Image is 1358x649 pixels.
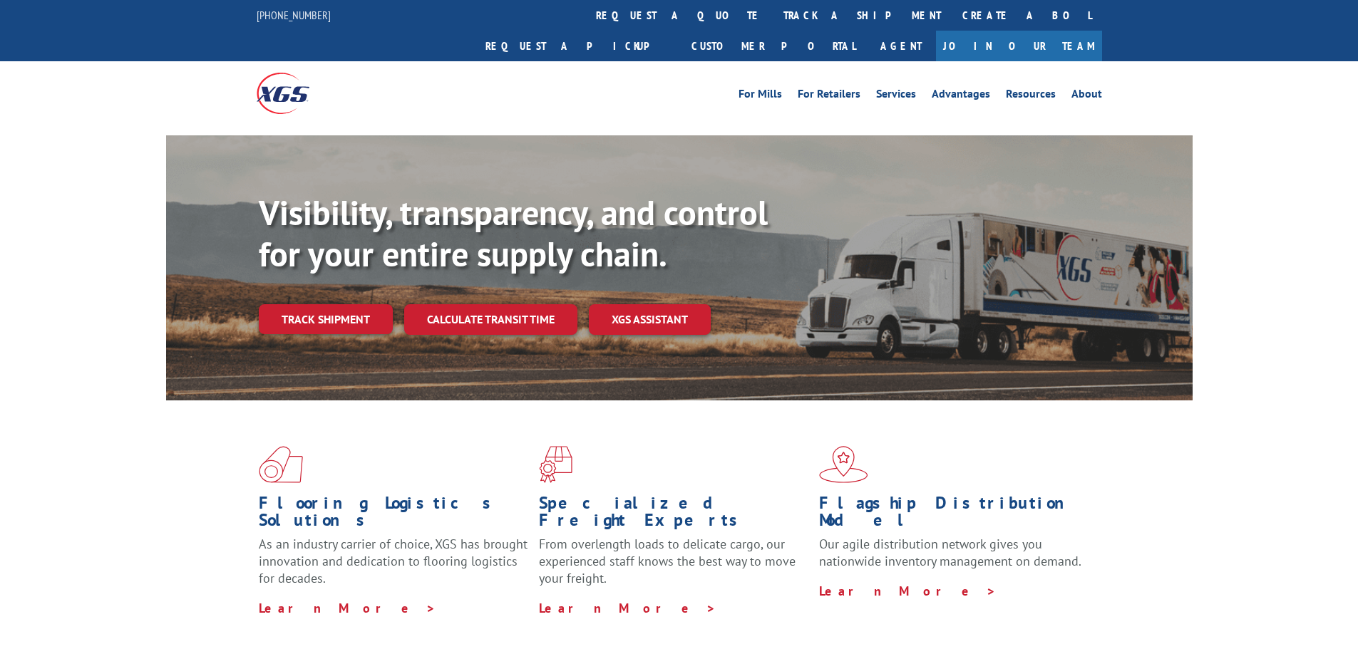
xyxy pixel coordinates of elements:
img: xgs-icon-focused-on-flooring-red [539,446,572,483]
a: Calculate transit time [404,304,577,335]
h1: Flooring Logistics Solutions [259,494,528,536]
a: About [1071,88,1102,104]
p: From overlength loads to delicate cargo, our experienced staff knows the best way to move your fr... [539,536,808,599]
a: Customer Portal [681,31,866,61]
a: Join Our Team [936,31,1102,61]
h1: Specialized Freight Experts [539,494,808,536]
a: XGS ASSISTANT [589,304,711,335]
h1: Flagship Distribution Model [819,494,1089,536]
b: Visibility, transparency, and control for your entire supply chain. [259,190,768,276]
a: Request a pickup [475,31,681,61]
a: Advantages [932,88,990,104]
a: [PHONE_NUMBER] [257,8,331,22]
a: For Retailers [798,88,860,104]
span: Our agile distribution network gives you nationwide inventory management on demand. [819,536,1081,569]
a: Agent [866,31,936,61]
a: Services [876,88,916,104]
a: Resources [1006,88,1056,104]
a: Track shipment [259,304,393,334]
a: Learn More > [819,583,997,599]
span: As an industry carrier of choice, XGS has brought innovation and dedication to flooring logistics... [259,536,528,586]
a: For Mills [739,88,782,104]
img: xgs-icon-total-supply-chain-intelligence-red [259,446,303,483]
a: Learn More > [539,600,716,616]
a: Learn More > [259,600,436,616]
img: xgs-icon-flagship-distribution-model-red [819,446,868,483]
